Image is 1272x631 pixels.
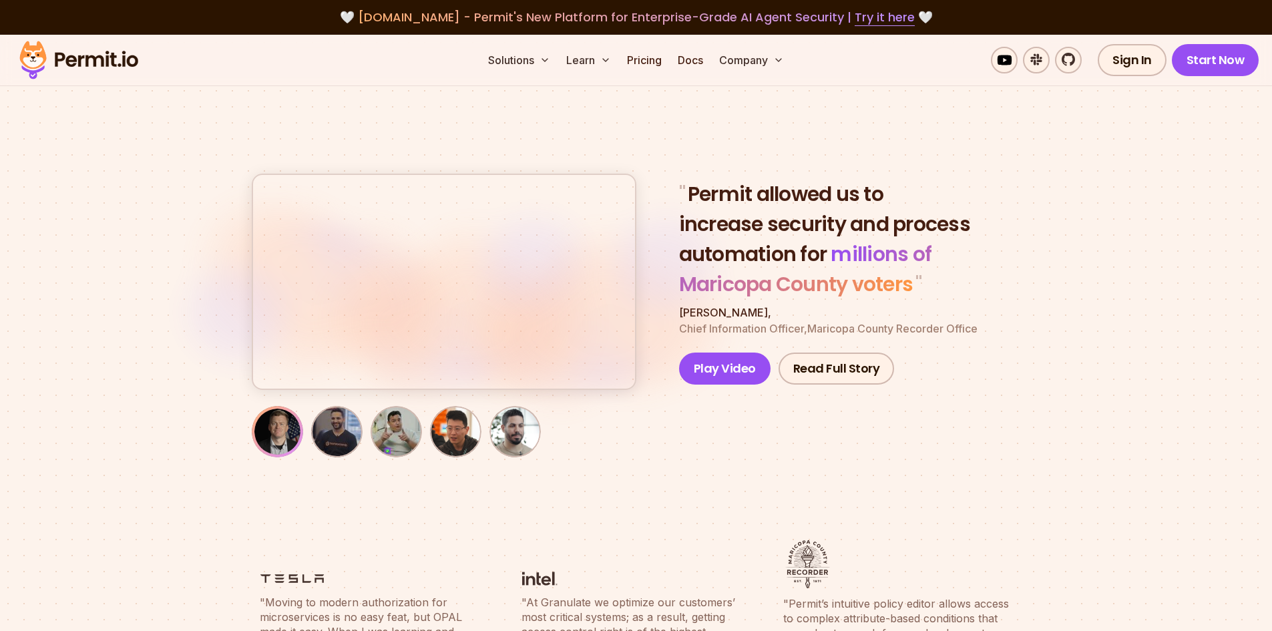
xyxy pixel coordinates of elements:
span: [PERSON_NAME] , [679,306,771,319]
img: Nate Young [254,409,300,455]
div: 🤍 🤍 [32,8,1240,27]
img: logo [260,570,325,587]
a: Start Now [1172,44,1259,76]
button: Play Video [679,353,771,385]
button: Solutions [483,47,556,73]
img: Permit logo [13,37,144,83]
a: Read Full Story [779,353,895,385]
a: Pricing [622,47,667,73]
span: " [913,270,921,298]
span: [DOMAIN_NAME] - Permit's New Platform for Enterprise-Grade AI Agent Security | [358,9,915,25]
span: millions of Maricopa County voters [679,240,932,298]
a: Try it here [855,9,915,26]
span: Chief Information Officer , Maricopa County Recorder Office [679,322,978,335]
img: logo [783,540,832,588]
span: " [679,180,688,208]
button: Learn [561,47,616,73]
a: Docs [672,47,708,73]
span: Permit allowed us to increase security and process automation for [679,180,970,268]
button: Company [714,47,789,73]
a: Sign In [1098,44,1167,76]
img: logo [521,570,558,587]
